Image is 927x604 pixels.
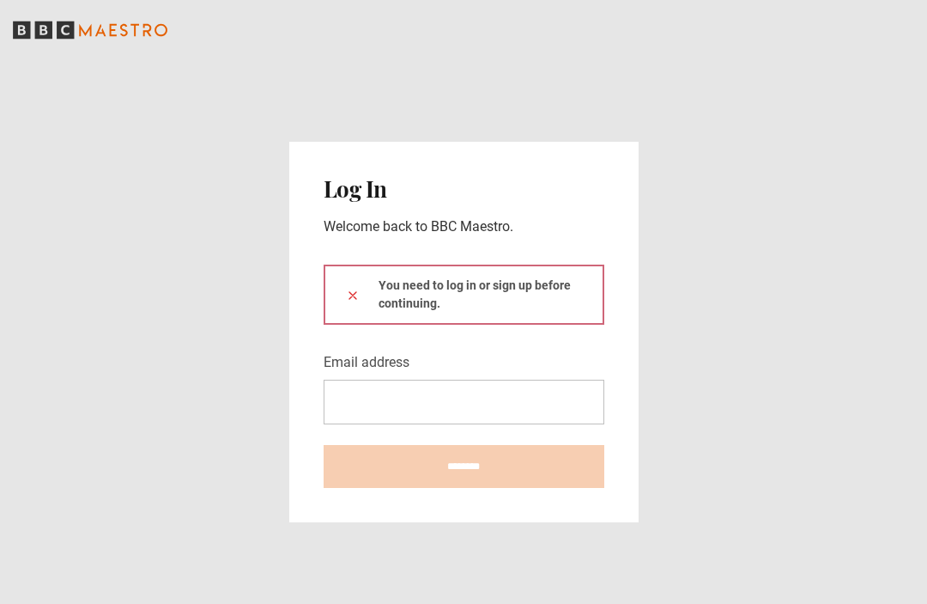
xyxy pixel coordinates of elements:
div: You need to log in or sign up before continuing. [324,265,604,325]
p: Welcome back to BBC Maestro. [324,217,604,237]
h2: Log In [324,176,604,202]
label: Email address [324,352,409,373]
svg: BBC Maestro [13,17,167,43]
